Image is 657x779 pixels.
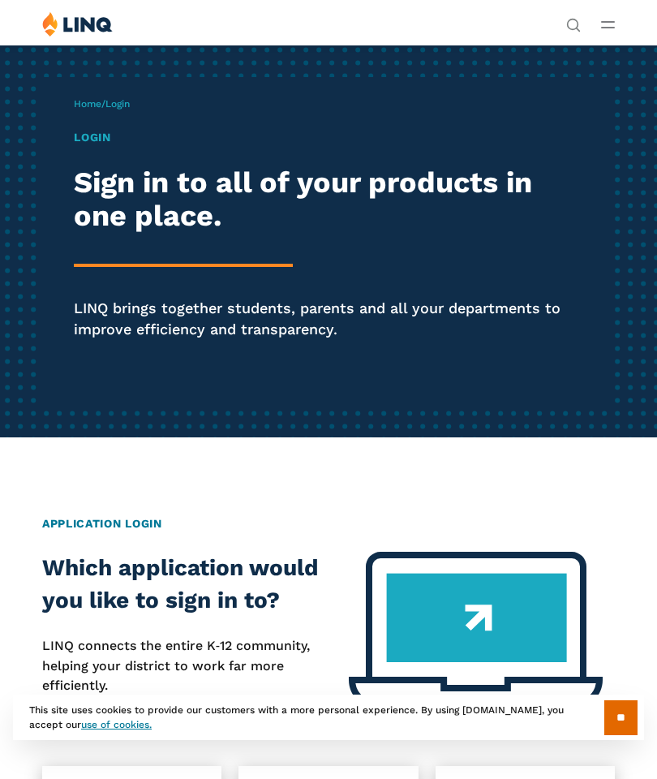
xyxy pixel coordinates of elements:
[74,166,583,234] h2: Sign in to all of your products in one place.
[74,98,101,110] a: Home
[74,129,583,146] h1: Login
[42,515,615,532] h2: Application Login
[601,15,615,33] button: Open Main Menu
[42,636,320,695] p: LINQ connects the entire K‑12 community, helping your district to work far more efficiently.
[566,16,581,31] button: Open Search Bar
[81,719,152,730] a: use of cookies.
[74,298,583,339] p: LINQ brings together students, parents and all your departments to improve efficiency and transpa...
[74,98,130,110] span: /
[42,552,320,617] h2: Which application would you like to sign in to?
[42,11,113,37] img: LINQ | K‑12 Software
[105,98,130,110] span: Login
[13,695,644,740] div: This site uses cookies to provide our customers with a more personal experience. By using [DOMAIN...
[566,11,581,31] nav: Utility Navigation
